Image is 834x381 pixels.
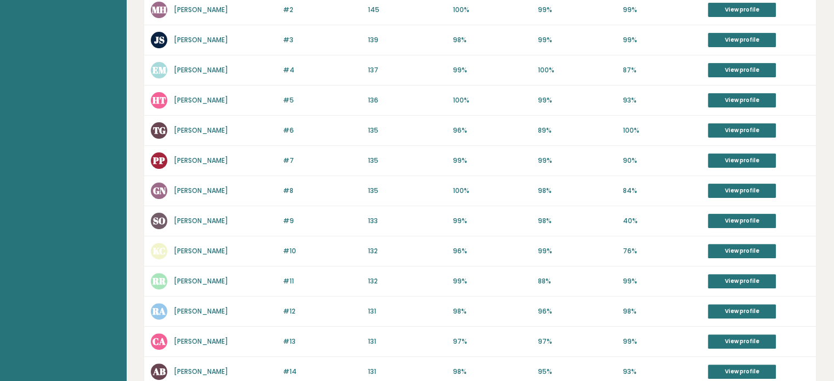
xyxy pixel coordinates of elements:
[453,95,531,105] p: 100%
[538,306,616,316] p: 96%
[368,35,446,45] p: 139
[283,156,361,166] p: #7
[623,5,701,15] p: 99%
[623,337,701,346] p: 99%
[708,184,776,198] a: View profile
[538,367,616,377] p: 95%
[453,5,531,15] p: 100%
[174,95,228,105] a: [PERSON_NAME]
[152,335,166,348] text: CA
[283,216,361,226] p: #9
[538,65,616,75] p: 100%
[708,274,776,288] a: View profile
[368,306,446,316] p: 131
[538,5,616,15] p: 99%
[538,35,616,45] p: 99%
[538,276,616,286] p: 88%
[283,337,361,346] p: #13
[538,337,616,346] p: 97%
[174,216,228,225] a: [PERSON_NAME]
[283,246,361,256] p: #10
[283,306,361,316] p: #12
[368,126,446,135] p: 135
[283,65,361,75] p: #4
[623,367,701,377] p: 93%
[283,126,361,135] p: #6
[453,156,531,166] p: 99%
[623,246,701,256] p: 76%
[538,156,616,166] p: 99%
[283,276,361,286] p: #11
[708,3,776,17] a: View profile
[453,65,531,75] p: 99%
[623,186,701,196] p: 84%
[152,64,167,76] text: EM
[623,276,701,286] p: 99%
[174,367,228,376] a: [PERSON_NAME]
[174,35,228,44] a: [PERSON_NAME]
[174,276,228,286] a: [PERSON_NAME]
[623,126,701,135] p: 100%
[453,367,531,377] p: 98%
[174,5,228,14] a: [PERSON_NAME]
[538,216,616,226] p: 98%
[708,365,776,379] a: View profile
[623,65,701,75] p: 87%
[453,246,531,256] p: 96%
[453,35,531,45] p: 98%
[623,35,701,45] p: 99%
[708,33,776,47] a: View profile
[708,63,776,77] a: View profile
[538,186,616,196] p: 98%
[152,154,165,167] text: PP
[368,186,446,196] p: 135
[368,246,446,256] p: 132
[453,216,531,226] p: 99%
[152,275,166,287] text: RR
[538,246,616,256] p: 99%
[453,186,531,196] p: 100%
[152,365,166,378] text: AB
[623,306,701,316] p: 98%
[368,337,446,346] p: 131
[708,304,776,319] a: View profile
[368,216,446,226] p: 133
[368,65,446,75] p: 137
[708,93,776,107] a: View profile
[623,216,701,226] p: 40%
[368,276,446,286] p: 132
[708,244,776,258] a: View profile
[283,95,361,105] p: #5
[153,214,166,227] text: SO
[368,156,446,166] p: 135
[283,35,361,45] p: #3
[453,126,531,135] p: 96%
[708,153,776,168] a: View profile
[153,244,166,257] text: KC
[623,156,701,166] p: 90%
[153,124,166,137] text: TG
[154,33,164,46] text: JS
[453,276,531,286] p: 99%
[152,3,167,16] text: MH
[453,337,531,346] p: 97%
[174,156,228,165] a: [PERSON_NAME]
[283,186,361,196] p: #8
[708,334,776,349] a: View profile
[368,367,446,377] p: 131
[368,95,446,105] p: 136
[174,186,228,195] a: [PERSON_NAME]
[708,123,776,138] a: View profile
[623,95,701,105] p: 93%
[153,184,166,197] text: GN
[174,246,228,255] a: [PERSON_NAME]
[708,214,776,228] a: View profile
[453,306,531,316] p: 98%
[283,5,361,15] p: #2
[283,367,361,377] p: #14
[368,5,446,15] p: 145
[174,306,228,316] a: [PERSON_NAME]
[152,94,166,106] text: HT
[174,65,228,75] a: [PERSON_NAME]
[538,95,616,105] p: 99%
